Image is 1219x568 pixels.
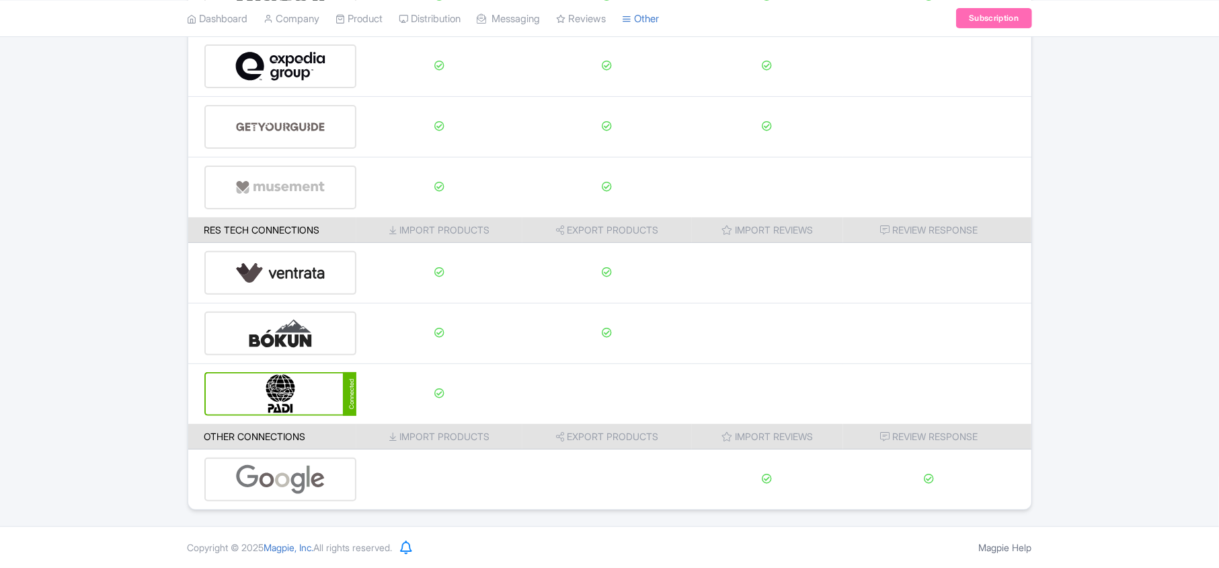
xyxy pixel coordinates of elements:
[235,46,325,87] img: expedia-9e2f273c8342058d41d2cc231867de8b.svg
[522,424,692,450] th: Export Products
[235,252,325,293] img: ventrata-b8ee9d388f52bb9ce077e58fa33de912.svg
[692,217,843,243] th: Import Reviews
[522,217,692,243] th: Export Products
[235,459,325,500] img: google-96de159c2084212d3cdd3c2fb262314c.svg
[264,542,314,553] span: Magpie, Inc.
[843,424,1031,450] th: Review Response
[235,106,325,147] img: get_your_guide-5a6366678479520ec94e3f9d2b9f304b.svg
[343,372,356,416] div: Connected
[356,424,522,450] th: Import Products
[204,372,357,416] a: Connected
[979,542,1032,553] a: Magpie Help
[692,424,843,450] th: Import Reviews
[356,217,522,243] th: Import Products
[188,424,357,450] th: Other Connections
[235,167,325,208] img: musement-dad6797fd076d4ac540800b229e01643.svg
[188,217,357,243] th: Res Tech Connections
[235,374,326,415] img: padi-d8839556b6cfbd2c30d3e47ef5cc6c4e.svg
[235,313,325,354] img: bokun-9d666bd0d1b458dbc8a9c3d52590ba5a.svg
[180,540,401,555] div: Copyright © 2025 All rights reserved.
[843,217,1031,243] th: Review Response
[956,8,1031,28] a: Subscription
